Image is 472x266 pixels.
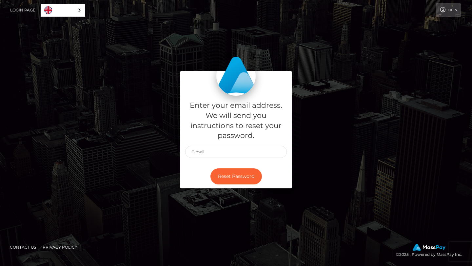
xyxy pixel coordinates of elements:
div: © 2025 , Powered by MassPay Inc. [396,244,467,258]
a: Login Page [10,3,35,17]
aside: Language selected: English [41,4,85,17]
a: English [41,4,85,16]
a: Login [436,3,461,17]
h5: Enter your email address. We will send you instructions to reset your password. [185,101,287,141]
a: Contact Us [7,242,39,252]
img: MassPay Login [216,56,256,96]
input: E-mail... [185,146,287,158]
img: MassPay [413,244,445,251]
a: Privacy Policy [40,242,80,252]
div: Language [41,4,85,17]
button: Reset Password [210,168,262,184]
